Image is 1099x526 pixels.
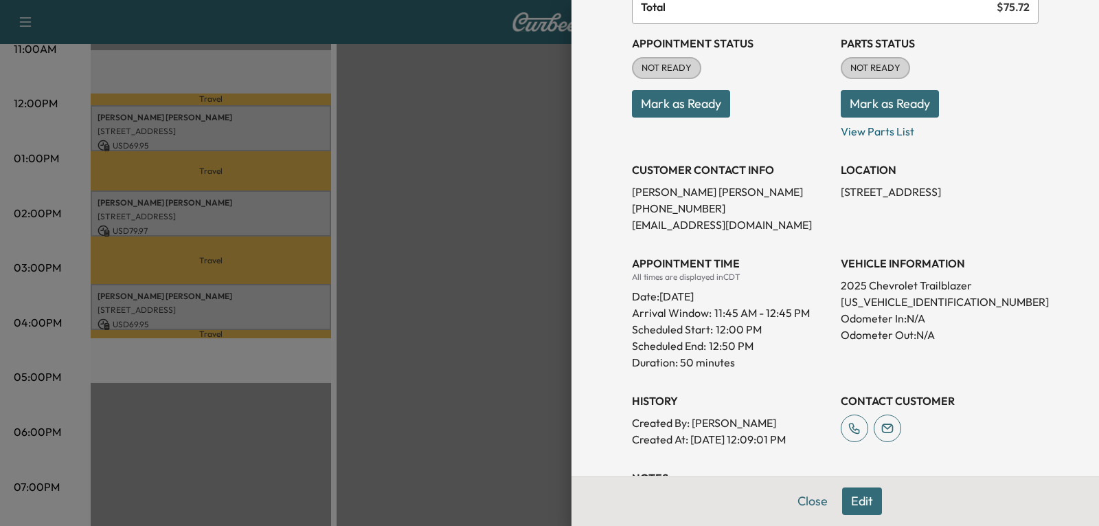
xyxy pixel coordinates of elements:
p: [US_VEHICLE_IDENTIFICATION_NUMBER] [841,294,1039,310]
h3: CUSTOMER CONTACT INFO [632,162,830,178]
p: Odometer Out: N/A [841,327,1039,343]
h3: Parts Status [841,35,1039,52]
p: Arrival Window: [632,305,830,321]
h3: LOCATION [841,162,1039,178]
p: View Parts List [841,118,1039,140]
p: Duration: 50 minutes [632,354,830,371]
p: Odometer In: N/A [841,310,1039,327]
p: Created By : [PERSON_NAME] [632,415,830,431]
p: 12:50 PM [709,338,754,354]
button: Close [789,487,837,515]
p: Created At : [DATE] 12:09:01 PM [632,431,830,448]
h3: Appointment Status [632,35,830,52]
button: Mark as Ready [841,90,939,118]
p: [STREET_ADDRESS] [841,184,1039,200]
h3: VEHICLE INFORMATION [841,255,1039,272]
button: Mark as Ready [632,90,730,118]
p: [EMAIL_ADDRESS][DOMAIN_NAME] [632,217,830,233]
button: Edit [842,487,882,515]
p: [PHONE_NUMBER] [632,200,830,217]
span: NOT READY [842,61,909,75]
p: 2025 Chevrolet Trailblazer [841,277,1039,294]
div: Date: [DATE] [632,283,830,305]
span: NOT READY [633,61,700,75]
span: 11:45 AM - 12:45 PM [714,305,810,321]
div: All times are displayed in CDT [632,272,830,283]
p: Scheduled Start: [632,321,713,338]
h3: CONTACT CUSTOMER [841,393,1039,409]
h3: History [632,393,830,409]
h3: NOTES [632,470,1039,486]
p: [PERSON_NAME] [PERSON_NAME] [632,184,830,200]
p: Scheduled End: [632,338,706,354]
p: 12:00 PM [716,321,762,338]
h3: APPOINTMENT TIME [632,255,830,272]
